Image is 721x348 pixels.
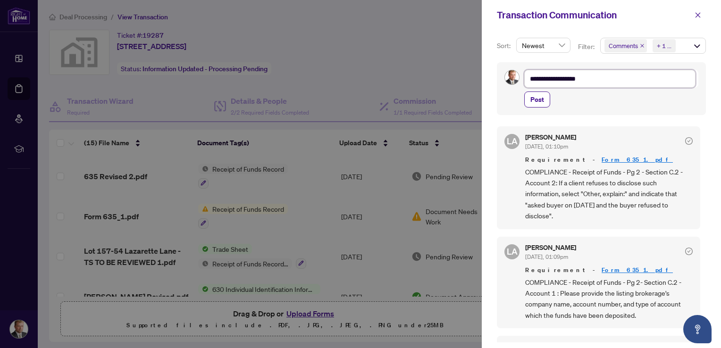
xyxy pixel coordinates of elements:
span: Newest [522,38,565,52]
span: check-circle [685,137,693,145]
span: close [640,43,645,48]
button: Post [524,91,550,108]
span: LA [507,134,518,148]
span: + 1 ... [653,39,676,52]
div: Transaction Communication [497,8,690,22]
span: Requirement - [525,155,693,165]
span: Post [530,92,544,107]
span: [DATE], 01:10pm [525,143,568,150]
a: Form 635_1.pdf [602,266,673,274]
p: Sort: [497,41,512,51]
a: Form 635_1.pdf [602,156,673,164]
span: [DATE], 01:09pm [525,253,568,260]
button: Open asap [683,315,712,343]
img: Profile Icon [505,70,519,84]
span: COMPLIANCE - Receipt of Funds - Pg 2 - Section C.2 - Account 2: If a client refuses to disclose s... [525,166,693,222]
p: Filter: [578,41,596,52]
h5: [PERSON_NAME] [525,134,576,141]
span: Comments [609,41,638,50]
span: + 1 ... [657,41,671,50]
h5: [PERSON_NAME] [525,244,576,251]
span: check-circle [685,248,693,255]
span: Requirement - [525,265,693,275]
span: COMPLIANCE - Receipt of Funds - Pg 2- Section C.2 - Account 1 : Please provide the listing broker... [525,277,693,321]
span: LA [507,245,518,258]
span: close [695,12,701,18]
span: Comments [604,39,647,52]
